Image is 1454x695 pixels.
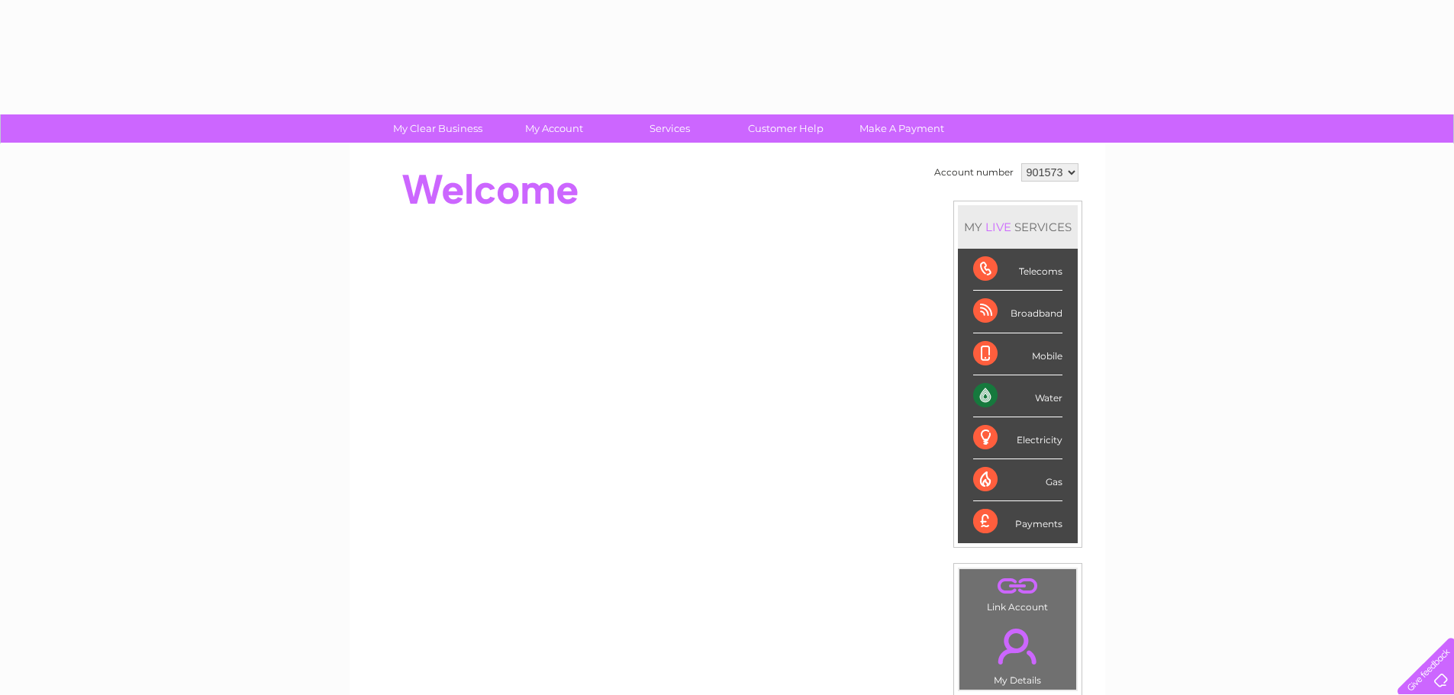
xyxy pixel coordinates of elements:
[973,291,1062,333] div: Broadband
[973,417,1062,459] div: Electricity
[963,573,1072,600] a: .
[973,459,1062,501] div: Gas
[491,114,617,143] a: My Account
[963,619,1072,673] a: .
[958,205,1078,249] div: MY SERVICES
[973,501,1062,542] div: Payments
[973,249,1062,291] div: Telecoms
[959,616,1077,690] td: My Details
[839,114,965,143] a: Make A Payment
[973,333,1062,375] div: Mobile
[723,114,849,143] a: Customer Help
[959,568,1077,616] td: Link Account
[930,159,1017,185] td: Account number
[982,220,1014,234] div: LIVE
[973,375,1062,417] div: Water
[607,114,733,143] a: Services
[375,114,501,143] a: My Clear Business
